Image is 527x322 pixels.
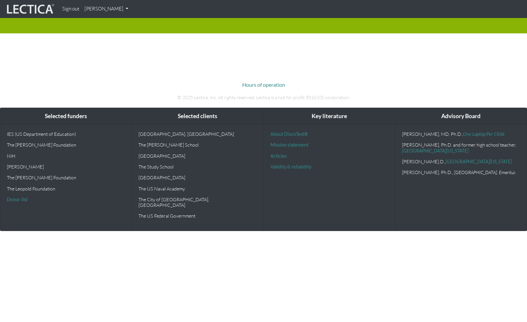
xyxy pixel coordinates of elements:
div: Selected funders [0,108,132,125]
p: The Leopold Foundation [7,186,125,191]
a: Donor list [7,197,27,202]
p: [PERSON_NAME].D., [402,159,520,164]
a: Mission statement [270,142,308,148]
p: The [PERSON_NAME] Foundation [7,175,125,180]
a: Validity & reliability [270,164,311,170]
a: One Laptop Per Child [463,131,504,137]
p: [GEOGRAPHIC_DATA] [138,175,257,180]
a: [GEOGRAPHIC_DATA][US_STATE] [402,148,468,153]
p: IES (US Department of Education) [7,131,125,137]
a: [PERSON_NAME] [82,3,131,15]
a: Articles [270,153,287,159]
p: The [PERSON_NAME] Foundation [7,142,125,148]
div: Selected clients [132,108,263,125]
p: The [PERSON_NAME] School [138,142,257,148]
div: Key literature [264,108,395,125]
p: NIH [7,153,125,159]
p: The City of [GEOGRAPHIC_DATA], [GEOGRAPHIC_DATA] [138,197,257,208]
p: [PERSON_NAME], Ph.D. [402,170,520,175]
p: The Study School [138,164,257,170]
p: [PERSON_NAME] [7,164,125,170]
p: The US Naval Academy [138,186,257,191]
div: Advisory Board [395,108,527,125]
p: [GEOGRAPHIC_DATA] [138,153,257,159]
a: Sign out [60,3,82,15]
p: © 2025 Lectica, Inc. All rights reserved. Lectica is a not for profit 501(c)(3) corporation. [82,94,445,101]
p: The US Federal Government [138,213,257,219]
p: [PERSON_NAME], MD, Ph.D., [402,131,520,137]
a: About DiscoTest® [270,131,308,137]
em: , [GEOGRAPHIC_DATA], Emeritus [452,170,516,175]
p: [PERSON_NAME], Ph.D. and former high school teacher, [402,142,520,153]
a: [GEOGRAPHIC_DATA][US_STATE] [445,159,512,164]
p: [GEOGRAPHIC_DATA], [GEOGRAPHIC_DATA] [138,131,257,137]
img: lecticalive [5,3,54,15]
a: Hours of operation [242,81,285,88]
